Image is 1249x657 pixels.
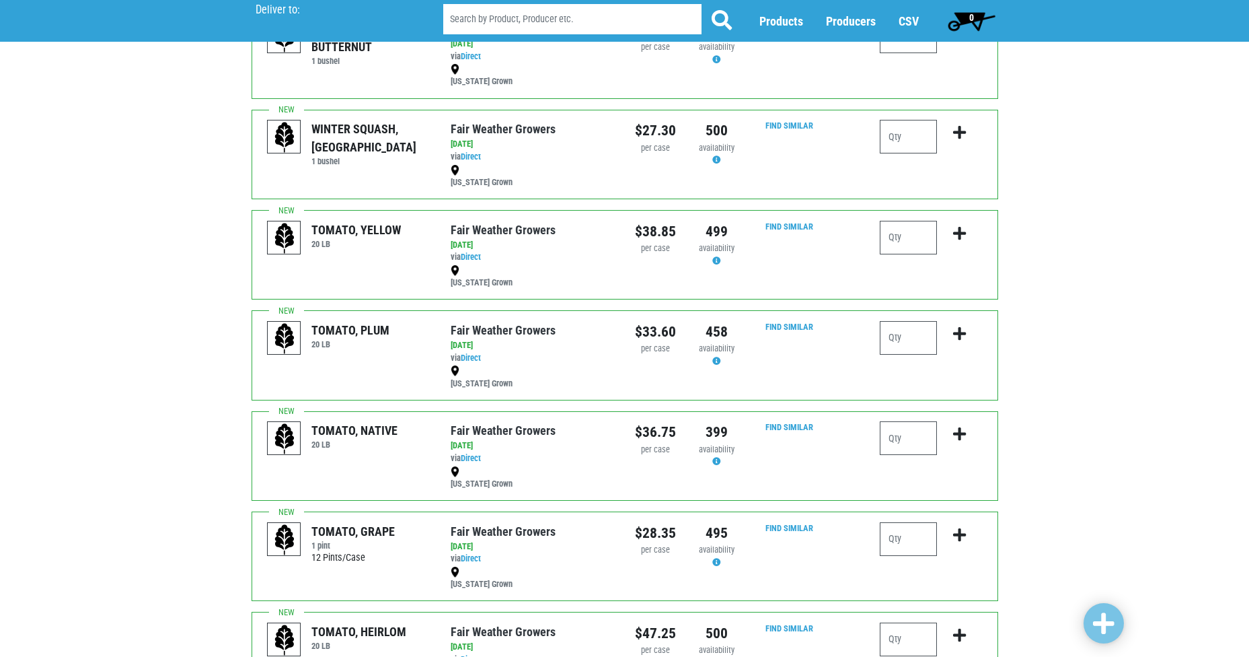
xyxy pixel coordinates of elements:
[311,541,395,551] h6: 1 pint
[451,365,614,390] div: [US_STATE] Grown
[451,323,556,337] a: Fair Weather Growers
[635,522,676,544] div: $28.35
[635,444,676,456] div: per case
[880,421,937,455] input: Qty
[451,423,556,438] a: Fair Weather Growers
[880,221,937,254] input: Qty
[268,322,301,355] img: placeholder-variety-43d6402dacf2d531de610a020419775a.svg
[461,453,481,463] a: Direct
[451,641,614,654] div: [DATE]
[451,38,614,50] div: [DATE]
[969,12,974,23] span: 0
[451,264,614,289] div: [US_STATE] Grown
[451,366,459,376] img: map_marker-0e94453035b3232a4d21701695807de9.png
[461,353,481,363] a: Direct
[759,14,803,28] a: Products
[696,623,737,644] div: 500
[451,138,614,151] div: [DATE]
[311,221,401,239] div: TOMATO, YELLOW
[696,321,737,343] div: 458
[451,223,556,237] a: Fair Weather Growers
[635,623,676,644] div: $47.25
[311,552,365,563] span: 12 Pints/Case
[451,64,459,75] img: map_marker-0e94453035b3232a4d21701695807de9.png
[699,545,734,555] span: availability
[443,4,702,34] input: Search by Product, Producer etc.
[451,50,614,63] div: via
[765,322,813,332] a: Find Similar
[451,466,459,477] img: map_marker-0e94453035b3232a4d21701695807de9.png
[635,142,676,155] div: per case
[451,565,614,591] div: [US_STATE] Grown
[635,321,676,343] div: $33.60
[451,239,614,252] div: [DATE]
[311,156,430,166] h6: 1 bushel
[696,221,737,242] div: 499
[268,623,301,657] img: placeholder-variety-43d6402dacf2d531de610a020419775a.svg
[311,440,398,450] h6: 20 LB
[635,120,676,141] div: $27.30
[451,452,614,465] div: via
[461,553,481,563] a: Direct
[699,143,734,153] span: availability
[451,567,459,578] img: map_marker-0e94453035b3232a4d21701695807de9.png
[696,522,737,544] div: 495
[451,164,614,189] div: [US_STATE] Grown
[635,41,676,54] div: per case
[635,544,676,557] div: per case
[765,623,813,633] a: Find Similar
[942,7,1001,34] a: 0
[635,242,676,255] div: per case
[461,252,481,262] a: Direct
[451,352,614,365] div: via
[451,151,614,164] div: via
[451,465,614,491] div: [US_STATE] Grown
[696,421,737,443] div: 399
[765,120,813,131] a: Find Similar
[451,625,556,639] a: Fair Weather Growers
[311,56,430,66] h6: 1 bushel
[880,321,937,355] input: Qty
[451,553,614,565] div: via
[765,422,813,432] a: Find Similar
[451,541,614,553] div: [DATE]
[451,265,459,276] img: map_marker-0e94453035b3232a4d21701695807de9.png
[765,221,813,232] a: Find Similar
[451,165,459,176] img: map_marker-0e94453035b3232a4d21701695807de9.png
[635,644,676,657] div: per case
[311,641,406,651] h6: 20 LB
[635,221,676,242] div: $38.85
[461,51,481,61] a: Direct
[311,339,389,349] h6: 20 LB
[635,421,676,443] div: $36.75
[311,623,406,641] div: TOMATO, HEIRLOM
[696,120,737,141] div: 500
[826,14,876,28] a: Producers
[451,524,556,539] a: Fair Weather Growers
[268,523,301,557] img: placeholder-variety-43d6402dacf2d531de610a020419775a.svg
[880,522,937,556] input: Qty
[899,14,919,28] a: CSV
[451,440,614,452] div: [DATE]
[268,120,301,154] img: placeholder-variety-43d6402dacf2d531de610a020419775a.svg
[311,421,398,440] div: TOMATO, NATIVE
[699,645,734,655] span: availability
[451,339,614,352] div: [DATE]
[268,422,301,456] img: placeholder-variety-43d6402dacf2d531de610a020419775a.svg
[635,343,676,355] div: per case
[880,623,937,656] input: Qty
[311,120,430,156] div: WINTER SQUASH, [GEOGRAPHIC_DATA]
[699,42,734,52] span: availability
[268,221,301,255] img: placeholder-variety-43d6402dacf2d531de610a020419775a.svg
[880,120,937,153] input: Qty
[311,321,389,339] div: TOMATO, PLUM
[256,3,409,17] p: Deliver to:
[451,63,614,89] div: [US_STATE] Grown
[311,522,395,541] div: TOMATO, GRAPE
[699,243,734,253] span: availability
[451,251,614,264] div: via
[699,343,734,353] span: availability
[765,523,813,533] a: Find Similar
